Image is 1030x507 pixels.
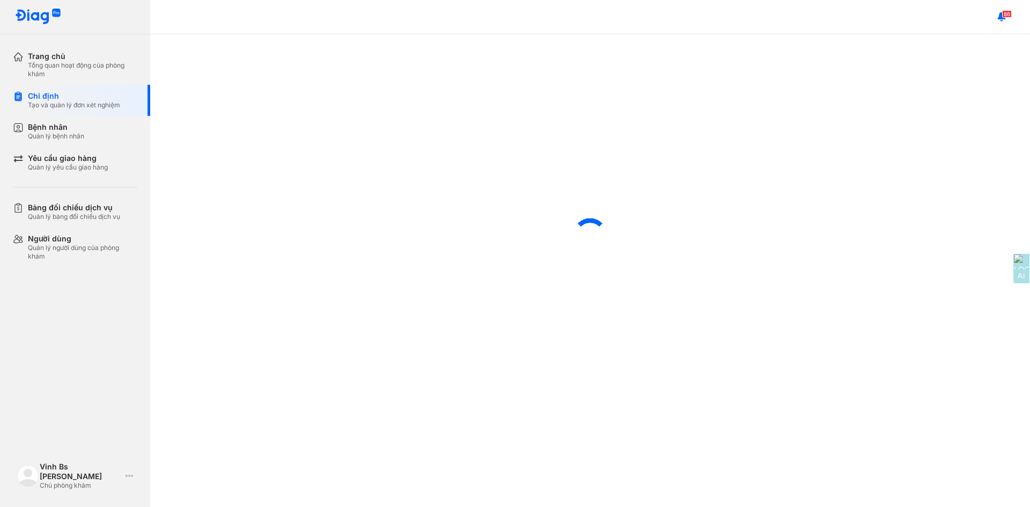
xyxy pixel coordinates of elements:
div: Quản lý bệnh nhân [28,132,84,141]
div: Chỉ định [28,91,120,101]
div: Quản lý bảng đối chiếu dịch vụ [28,212,120,221]
div: Yêu cầu giao hàng [28,153,108,163]
div: Vinh Bs [PERSON_NAME] [40,462,121,481]
div: Chủ phòng khám [40,481,121,490]
div: Bệnh nhân [28,122,84,132]
img: logo [17,465,39,487]
img: logo [15,9,61,25]
div: Người dùng [28,234,137,244]
div: Bảng đối chiếu dịch vụ [28,203,120,212]
div: Quản lý người dùng của phòng khám [28,244,137,261]
div: Trang chủ [28,52,137,61]
span: 86 [1002,10,1012,18]
div: Tổng quan hoạt động của phòng khám [28,61,137,78]
div: Quản lý yêu cầu giao hàng [28,163,108,172]
div: Tạo và quản lý đơn xét nghiệm [28,101,120,109]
